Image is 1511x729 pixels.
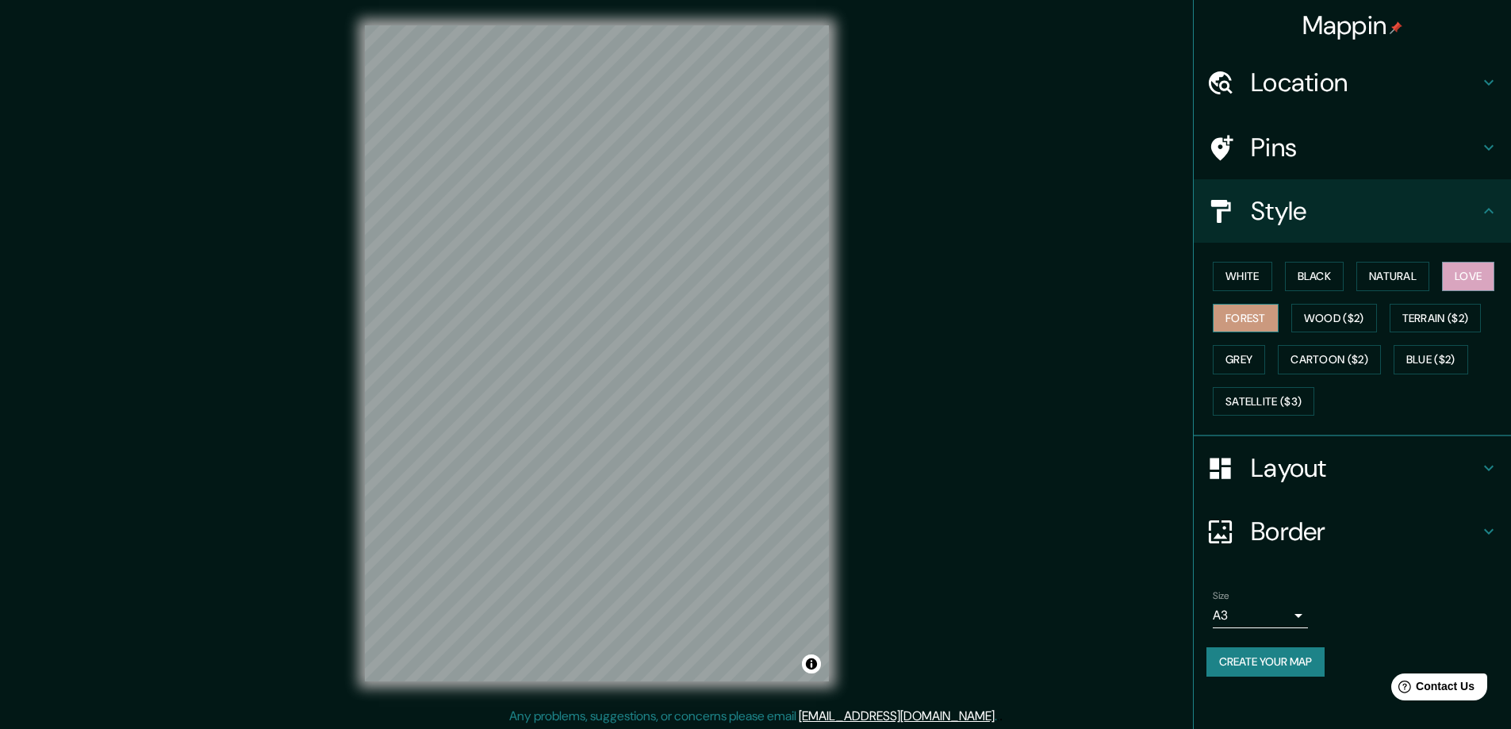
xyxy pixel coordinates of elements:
div: Location [1194,51,1511,114]
h4: Layout [1251,452,1479,484]
iframe: Help widget launcher [1370,667,1494,712]
label: Size [1213,589,1229,603]
button: Black [1285,262,1344,291]
h4: Style [1251,195,1479,227]
button: Love [1442,262,1494,291]
div: Border [1194,500,1511,563]
button: Forest [1213,304,1279,333]
button: Cartoon ($2) [1278,345,1381,374]
button: Satellite ($3) [1213,387,1314,416]
button: Blue ($2) [1394,345,1468,374]
div: A3 [1213,603,1308,628]
button: White [1213,262,1272,291]
button: Grey [1213,345,1265,374]
a: [EMAIL_ADDRESS][DOMAIN_NAME] [799,708,995,724]
div: Layout [1194,436,1511,500]
div: . [997,707,999,726]
p: Any problems, suggestions, or concerns please email . [509,707,997,726]
button: Terrain ($2) [1390,304,1482,333]
button: Create your map [1206,647,1325,677]
div: Style [1194,179,1511,243]
img: pin-icon.png [1390,21,1402,34]
canvas: Map [365,25,829,681]
button: Natural [1356,262,1429,291]
h4: Pins [1251,132,1479,163]
div: Pins [1194,116,1511,179]
button: Wood ($2) [1291,304,1377,333]
h4: Mappin [1302,10,1403,41]
button: Toggle attribution [802,654,821,673]
h4: Location [1251,67,1479,98]
div: . [999,707,1003,726]
h4: Border [1251,516,1479,547]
